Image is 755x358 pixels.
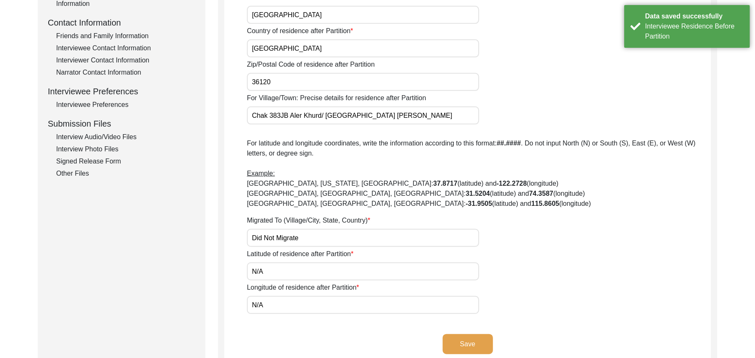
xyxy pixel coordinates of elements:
[497,140,521,147] b: ##.####
[56,43,195,53] div: Interviewee Contact Information
[645,11,744,21] div: Data saved successfully
[443,334,493,354] button: Save
[56,67,195,78] div: Narrator Contact Information
[247,249,353,259] label: Latitude of residence after Partition
[247,170,275,177] span: Example:
[247,138,711,209] p: For latitude and longitude coordinates, write the information according to this format: . Do not ...
[56,100,195,110] div: Interviewee Preferences
[56,169,195,179] div: Other Files
[48,117,195,130] div: Submission Files
[433,180,458,187] b: 37.8717
[48,85,195,98] div: Interviewee Preferences
[56,132,195,142] div: Interview Audio/Video Files
[247,215,370,226] label: Migrated To (Village/City, State, Country)
[56,144,195,154] div: Interview Photo Files
[247,93,426,103] label: For Village/Town: Precise details for residence after Partition
[56,55,195,65] div: Interviewer Contact Information
[466,200,492,207] b: -31.9505
[247,26,353,36] label: Country of residence after Partition
[247,283,359,293] label: Longitude of residence after Partition
[529,190,553,197] b: 74.3587
[247,60,375,70] label: Zip/Postal Code of residence after Partition
[466,190,490,197] b: 31.5204
[56,31,195,41] div: Friends and Family Information
[48,16,195,29] div: Contact Information
[531,200,559,207] b: 115.8605
[645,21,744,42] div: Interviewee Residence Before Partition
[497,180,527,187] b: -122.2728
[56,156,195,166] div: Signed Release Form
